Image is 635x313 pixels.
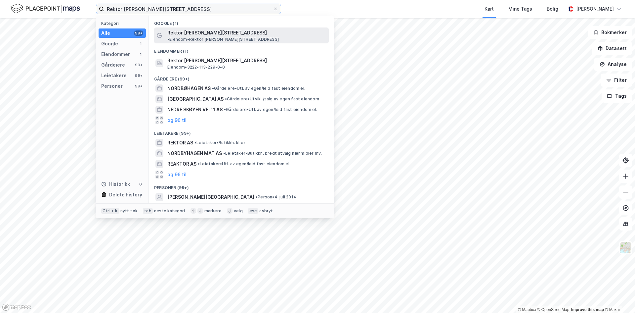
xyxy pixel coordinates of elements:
span: Gårdeiere • Utvikl./salg av egen fast eiendom [225,96,319,102]
span: Leietaker • Butikkh. bredt utvalg nær.midler mv. [223,151,322,156]
iframe: Chat Widget [602,281,635,313]
div: 0 [138,182,143,187]
div: esc [248,208,258,214]
span: Gårdeiere • Utl. av egen/leid fast eiendom el. [224,107,317,112]
img: logo.f888ab2527a4732fd821a326f86c7f29.svg [11,3,80,15]
div: Eiendommer [101,50,130,58]
div: markere [204,208,222,214]
div: Delete history [109,191,142,199]
span: [GEOGRAPHIC_DATA] AS [167,95,224,103]
span: • [223,151,225,156]
div: 99+ [134,83,143,89]
span: • [167,37,169,42]
span: Leietaker • Butikkh. klær [194,140,245,145]
div: Eiendommer (1) [149,43,334,55]
span: • [212,86,214,91]
span: REAKTOR AS [167,160,196,168]
div: Ctrl + k [101,208,119,214]
div: Gårdeiere (99+) [149,71,334,83]
div: Personer [101,82,123,90]
div: 1 [138,41,143,46]
span: • [256,194,258,199]
span: Eiendom • Rektor [PERSON_NAME][STREET_ADDRESS] [167,37,279,42]
span: [PERSON_NAME][GEOGRAPHIC_DATA] [167,193,254,201]
span: Eiendom • 3222-113-229-0-0 [167,65,225,70]
div: nytt søk [120,208,138,214]
div: 1 [138,52,143,57]
div: [PERSON_NAME] [576,5,614,13]
div: neste kategori [154,208,185,214]
div: Gårdeiere [101,61,125,69]
div: Bolig [547,5,558,13]
span: • [224,107,226,112]
div: Google [101,40,118,48]
span: NEDRE SKØYEN VEI 11 AS [167,106,223,114]
div: Kart [485,5,494,13]
div: 99+ [134,30,143,36]
div: Leietakere (99+) [149,126,334,137]
span: REKTOR AS [167,139,193,147]
span: Rektor [PERSON_NAME][STREET_ADDRESS] [167,57,326,65]
div: Personer (99+) [149,180,334,192]
a: OpenStreetMap [537,307,570,312]
div: Kontrollprogram for chat [602,281,635,313]
button: Filter [601,74,632,87]
span: Rektor [PERSON_NAME][STREET_ADDRESS] [167,29,267,37]
button: Tags [602,89,632,103]
button: og 96 til [167,116,187,124]
span: • [198,161,200,166]
a: Mapbox homepage [2,303,31,311]
button: Datasett [592,42,632,55]
span: Leietaker • Utl. av egen/leid fast eiendom el. [198,161,290,167]
img: Z [619,241,632,254]
span: NORDBØHAGEN AS [167,84,211,92]
div: Kategori [101,21,146,26]
div: Historikk [101,180,130,188]
div: avbryt [259,208,273,214]
a: Improve this map [571,307,604,312]
button: og 96 til [167,171,187,179]
div: 99+ [134,73,143,78]
div: velg [234,208,243,214]
button: Analyse [594,58,632,71]
a: Mapbox [518,307,536,312]
div: tab [143,208,153,214]
span: Gårdeiere • Utl. av egen/leid fast eiendom el. [212,86,305,91]
span: NORDBYHAGEN MAT AS [167,149,222,157]
span: Person • 4. juli 2014 [256,194,296,200]
div: Alle [101,29,110,37]
span: • [194,140,196,145]
div: Google (1) [149,16,334,27]
input: Søk på adresse, matrikkel, gårdeiere, leietakere eller personer [104,4,273,14]
div: 99+ [134,62,143,68]
button: Bokmerker [588,26,632,39]
div: Mine Tags [508,5,532,13]
span: • [225,96,227,101]
div: Leietakere [101,72,127,79]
